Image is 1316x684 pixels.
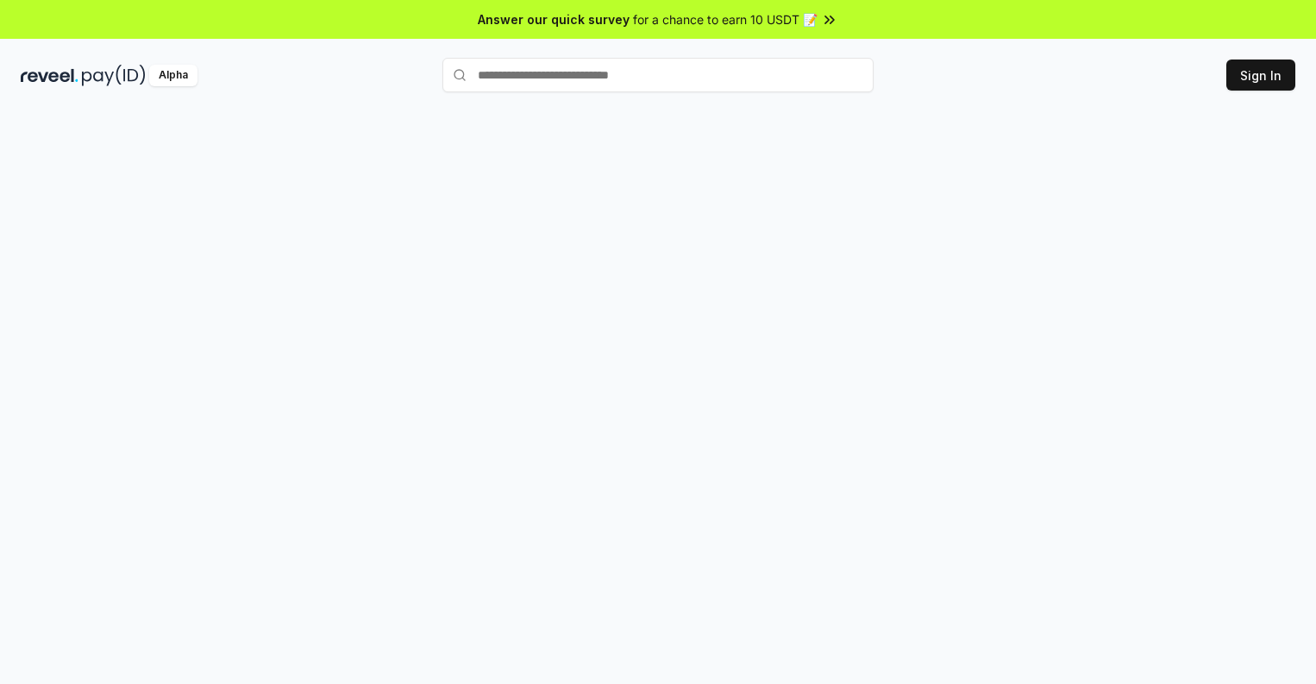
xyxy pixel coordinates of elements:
[149,65,197,86] div: Alpha
[1226,60,1295,91] button: Sign In
[633,10,818,28] span: for a chance to earn 10 USDT 📝
[21,65,78,86] img: reveel_dark
[82,65,146,86] img: pay_id
[478,10,630,28] span: Answer our quick survey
